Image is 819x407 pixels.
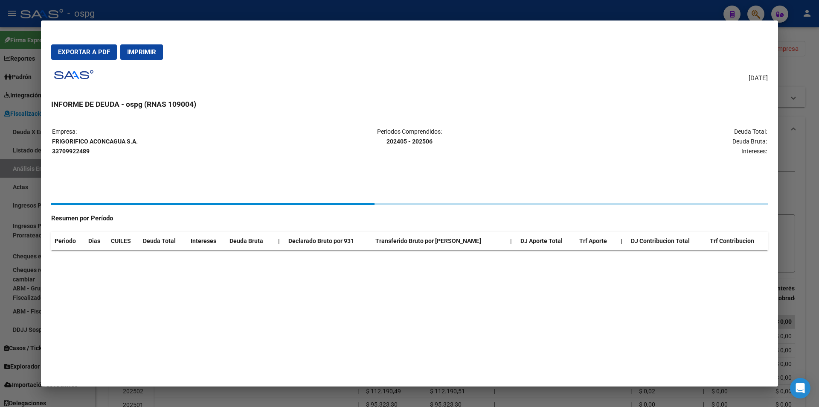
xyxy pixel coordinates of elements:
[51,232,85,250] th: Periodo
[749,73,768,83] span: [DATE]
[85,232,107,250] th: Dias
[226,232,275,250] th: Deuda Bruta
[127,48,156,56] span: Imprimir
[372,232,507,250] th: Transferido Bruto por [PERSON_NAME]
[187,232,226,250] th: Intereses
[617,232,627,250] th: |
[58,48,110,56] span: Exportar a PDF
[529,127,767,156] p: Deuda Total: Deuda Bruta: Intereses:
[120,44,163,60] button: Imprimir
[386,138,433,145] strong: 202405 - 202506
[51,44,117,60] button: Exportar a PDF
[706,232,768,250] th: Trf Contribucion
[52,138,138,155] strong: FRIGORIFICO ACONCAGUA S.A. 33709922489
[52,127,290,156] p: Empresa:
[627,232,706,250] th: DJ Contribucion Total
[139,232,187,250] th: Deuda Total
[290,127,528,146] p: Periodos Comprendidos:
[790,378,810,398] div: Open Intercom Messenger
[576,232,617,250] th: Trf Aporte
[275,232,285,250] th: |
[51,214,768,223] h4: Resumen por Período
[507,232,517,250] th: |
[285,232,372,250] th: Declarado Bruto por 931
[51,99,768,110] h3: INFORME DE DEUDA - ospg (RNAS 109004)
[517,232,576,250] th: DJ Aporte Total
[107,232,140,250] th: CUILES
